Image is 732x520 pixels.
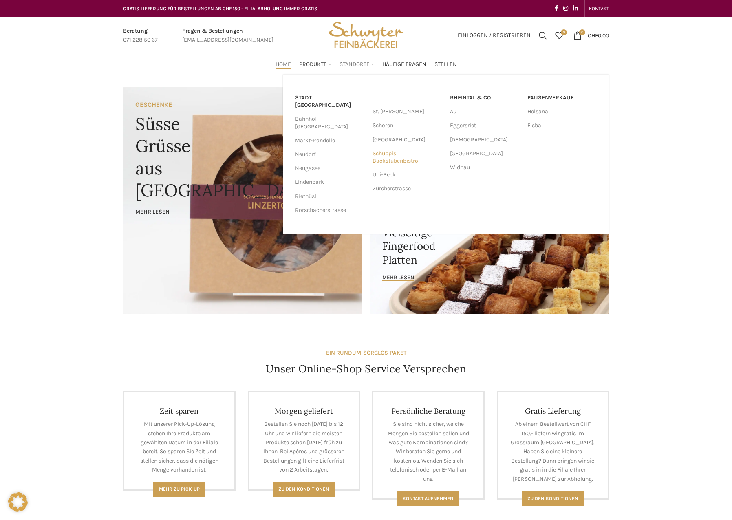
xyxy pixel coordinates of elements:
a: Fisba [527,119,597,132]
img: Bäckerei Schwyter [326,17,406,54]
a: Riethüsli [295,189,364,203]
a: Standorte [340,56,374,73]
a: Suchen [535,27,551,44]
a: Bahnhof [GEOGRAPHIC_DATA] [295,112,364,133]
a: Helsana [527,105,597,119]
div: Secondary navigation [585,0,613,17]
p: Mit unserer Pick-Up-Lösung stehen Ihre Produkte am gewählten Datum in der Filiale bereit. So spar... [137,420,222,474]
a: Infobox link [123,26,158,45]
h4: Unser Online-Shop Service Versprechen [266,361,466,376]
a: Neugasse [295,161,364,175]
span: Häufige Fragen [382,61,426,68]
p: Sie sind nicht sicher, welche Mengen Sie bestellen sollen und was gute Kombinationen sind? Wir be... [386,420,471,484]
span: KONTAKT [589,6,609,11]
a: Neudorf [295,148,364,161]
a: Instagram social link [561,3,571,14]
h4: Persönliche Beratung [386,406,471,416]
a: Facebook social link [552,3,561,14]
span: Stellen [434,61,457,68]
a: Mehr zu Pick-Up [153,482,205,497]
p: Bestellen Sie noch [DATE] bis 12 Uhr und wir liefern die meisten Produkte schon [DATE] früh zu Ih... [261,420,347,474]
a: Pausenverkauf [527,91,597,105]
a: Schoren [373,119,442,132]
a: Stadt [GEOGRAPHIC_DATA] [295,91,364,112]
a: Lindenpark [295,175,364,189]
a: Widnau [450,161,519,174]
a: Schuppis Backstubenbistro [373,147,442,168]
a: St. [PERSON_NAME] [373,105,442,119]
a: Häufige Fragen [382,56,426,73]
a: Uni-Beck [373,168,442,182]
a: 0 CHF0.00 [569,27,613,44]
h4: Gratis Lieferung [510,406,596,416]
h4: Morgen geliefert [261,406,347,416]
a: Linkedin social link [571,3,580,14]
span: Kontakt aufnehmen [403,496,454,501]
a: [GEOGRAPHIC_DATA] [450,147,519,161]
p: Ab einem Bestellwert von CHF 150.- liefern wir gratis im Grossraum [GEOGRAPHIC_DATA]. Haben Sie e... [510,420,596,484]
a: [DEMOGRAPHIC_DATA] [450,133,519,147]
span: CHF [588,32,598,39]
span: Zu den Konditionen [278,486,329,492]
bdi: 0.00 [588,32,609,39]
a: KONTAKT [589,0,609,17]
a: Infobox link [182,26,273,45]
div: Meine Wunschliste [551,27,567,44]
a: Home [276,56,291,73]
a: Zürcherstrasse [373,182,442,196]
h4: Zeit sparen [137,406,222,416]
a: Kontakt aufnehmen [397,491,459,506]
a: 0 [551,27,567,44]
strong: EIN RUNDUM-SORGLOS-PAKET [326,349,406,356]
span: Einloggen / Registrieren [458,33,531,38]
span: Mehr zu Pick-Up [159,486,200,492]
span: Produkte [299,61,327,68]
div: Main navigation [119,56,613,73]
a: [GEOGRAPHIC_DATA] [373,133,442,147]
span: 0 [561,29,567,35]
span: Standorte [340,61,370,68]
a: Einloggen / Registrieren [454,27,535,44]
a: Eggersriet [450,119,519,132]
a: Site logo [326,31,406,38]
a: Banner link [123,87,362,314]
a: Au [450,105,519,119]
span: Zu den konditionen [527,496,578,501]
a: Zu den Konditionen [273,482,335,497]
a: Produkte [299,56,331,73]
a: Stellen [434,56,457,73]
a: Rorschacherstrasse [295,203,364,217]
a: Banner link [370,200,609,314]
span: Home [276,61,291,68]
a: Markt-Rondelle [295,134,364,148]
a: Zu den konditionen [522,491,584,506]
a: RHEINTAL & CO [450,91,519,105]
span: 0 [579,29,585,35]
span: GRATIS LIEFERUNG FÜR BESTELLUNGEN AB CHF 150 - FILIALABHOLUNG IMMER GRATIS [123,6,317,11]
